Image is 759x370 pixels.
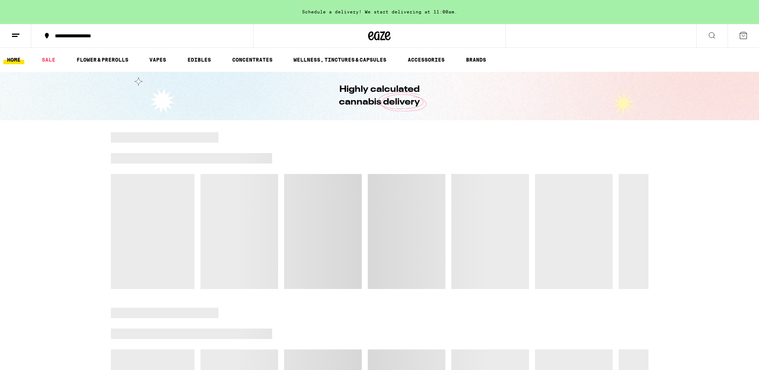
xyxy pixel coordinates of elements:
[318,83,441,109] h1: Highly calculated cannabis delivery
[462,55,490,64] button: BRANDS
[38,55,59,64] a: SALE
[184,55,215,64] a: EDIBLES
[228,55,276,64] a: CONCENTRATES
[290,55,390,64] a: WELLNESS, TINCTURES & CAPSULES
[404,55,448,64] a: ACCESSORIES
[146,55,170,64] a: VAPES
[3,55,24,64] a: HOME
[73,55,132,64] a: FLOWER & PREROLLS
